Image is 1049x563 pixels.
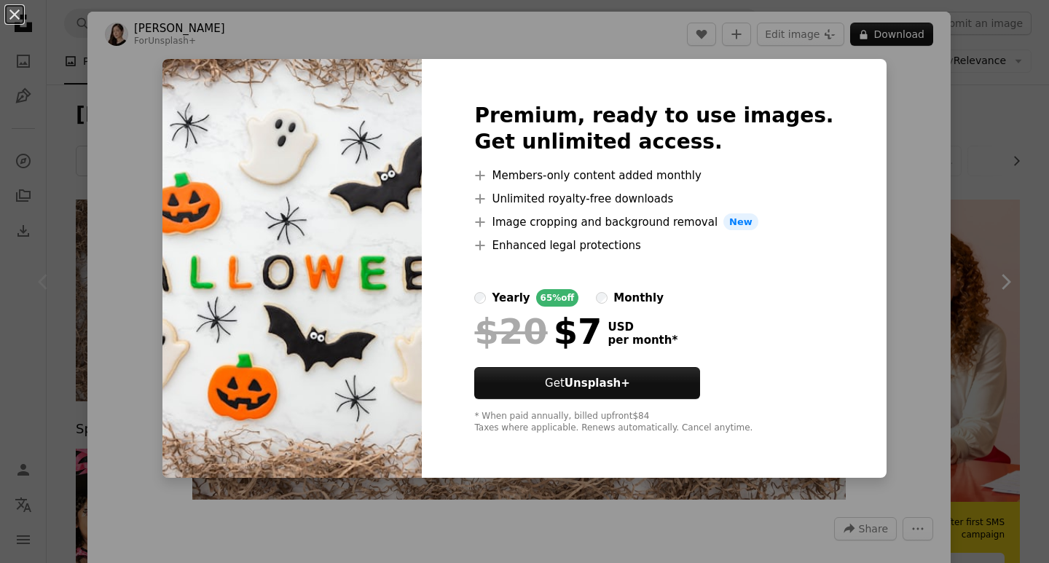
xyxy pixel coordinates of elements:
[608,334,677,347] span: per month *
[474,167,833,184] li: Members-only content added monthly
[474,103,833,155] h2: Premium, ready to use images. Get unlimited access.
[536,289,579,307] div: 65% off
[474,312,547,350] span: $20
[162,59,422,479] img: premium_photo-1663840243225-3459348a6c1f
[474,237,833,254] li: Enhanced legal protections
[474,292,486,304] input: yearly65%off
[474,312,602,350] div: $7
[565,377,630,390] strong: Unsplash+
[474,213,833,231] li: Image cropping and background removal
[474,367,700,399] button: GetUnsplash+
[492,289,530,307] div: yearly
[723,213,758,231] span: New
[613,289,664,307] div: monthly
[474,411,833,434] div: * When paid annually, billed upfront $84 Taxes where applicable. Renews automatically. Cancel any...
[596,292,608,304] input: monthly
[608,320,677,334] span: USD
[474,190,833,208] li: Unlimited royalty-free downloads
